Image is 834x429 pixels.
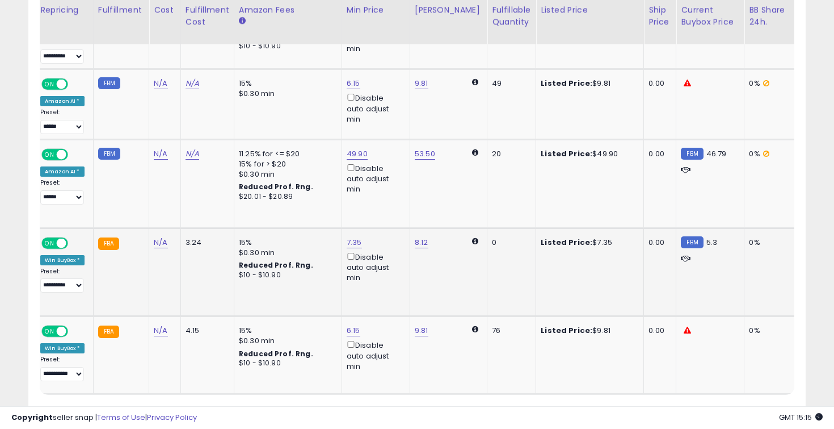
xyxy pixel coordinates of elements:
div: 0.00 [648,326,667,336]
div: Fulfillment Cost [186,4,229,28]
b: Listed Price: [541,148,592,159]
div: $0.30 min [239,248,333,258]
div: Preset: [40,39,85,64]
div: Fulfillable Quantity [492,4,531,28]
span: OFF [66,327,85,336]
div: 15% [239,238,333,248]
b: Reduced Prof. Rng. [239,182,313,191]
div: $20.01 - $20.89 [239,192,333,202]
a: 9.81 [415,325,428,336]
div: 4.15 [186,326,225,336]
span: OFF [66,149,85,159]
div: seller snap | | [11,413,197,423]
span: 46.79 [706,148,727,159]
div: 15% [239,326,333,336]
div: Listed Price [541,4,639,16]
b: Reduced Prof. Rng. [239,349,313,359]
div: $0.30 min [239,336,333,346]
div: Disable auto adjust min [347,91,401,124]
b: Reduced Prof. Rng. [239,260,313,270]
div: 15% for > $20 [239,159,333,169]
div: $10 - $10.90 [239,270,333,280]
a: N/A [186,148,199,160]
div: Cost [154,4,176,16]
div: 20 [492,149,527,159]
div: $0.30 min [239,89,333,99]
small: Amazon Fees. [239,16,246,26]
span: ON [43,238,57,248]
span: ON [43,80,57,89]
div: 0% [749,149,786,159]
b: Listed Price: [541,325,592,336]
span: 5.3 [706,237,717,248]
small: FBM [98,77,120,89]
a: Privacy Policy [147,412,197,423]
a: N/A [154,78,167,89]
div: 11.25% for <= $20 [239,149,333,159]
div: $49.90 [541,149,635,159]
div: Preset: [40,268,85,293]
div: Fulfillment [98,4,144,16]
div: Amazon Fees [239,4,337,16]
div: Win BuyBox * [40,255,85,265]
div: 0.00 [648,149,667,159]
div: Ship Price [648,4,671,28]
div: 0% [749,78,786,89]
div: Repricing [40,4,89,16]
div: Preset: [40,356,85,381]
a: N/A [154,325,167,336]
div: $9.81 [541,78,635,89]
a: Terms of Use [97,412,145,423]
div: Disable auto adjust min [347,339,401,372]
div: 0% [749,238,786,248]
a: 9.81 [415,78,428,89]
a: 8.12 [415,237,428,248]
a: 53.50 [415,148,435,160]
div: Disable auto adjust min [347,162,401,195]
a: 49.90 [347,148,368,160]
small: FBM [98,148,120,160]
small: FBM [681,148,703,160]
div: $10 - $10.90 [239,359,333,368]
span: ON [43,149,57,159]
div: 0.00 [648,78,667,89]
a: 7.35 [347,237,362,248]
strong: Copyright [11,412,53,423]
div: Amazon AI * [40,96,85,106]
div: 15% [239,78,333,89]
a: 6.15 [347,325,360,336]
div: 0% [749,326,786,336]
div: 3.24 [186,238,225,248]
a: N/A [154,148,167,160]
div: Min Price [347,4,405,16]
div: Preset: [40,109,85,134]
div: Win BuyBox * [40,343,85,353]
div: 49 [492,78,527,89]
span: OFF [66,80,85,89]
b: Listed Price: [541,78,592,89]
span: ON [43,327,57,336]
small: FBA [98,326,119,338]
div: Disable auto adjust min [347,251,401,284]
div: 0.00 [648,238,667,248]
span: 2025-08-14 15:15 GMT [779,412,823,423]
small: FBM [681,236,703,248]
div: 0 [492,238,527,248]
a: N/A [186,78,199,89]
a: 6.15 [347,78,360,89]
small: FBA [98,238,119,250]
b: Listed Price: [541,237,592,248]
div: 76 [492,326,527,336]
div: Preset: [40,179,85,205]
div: $7.35 [541,238,635,248]
div: $0.30 min [239,169,333,180]
div: Amazon AI * [40,166,85,177]
span: OFF [66,238,85,248]
div: Current Buybox Price [681,4,739,28]
div: BB Share 24h. [749,4,790,28]
div: [PERSON_NAME] [415,4,482,16]
div: $9.81 [541,326,635,336]
a: N/A [154,237,167,248]
div: $10 - $10.90 [239,41,333,51]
